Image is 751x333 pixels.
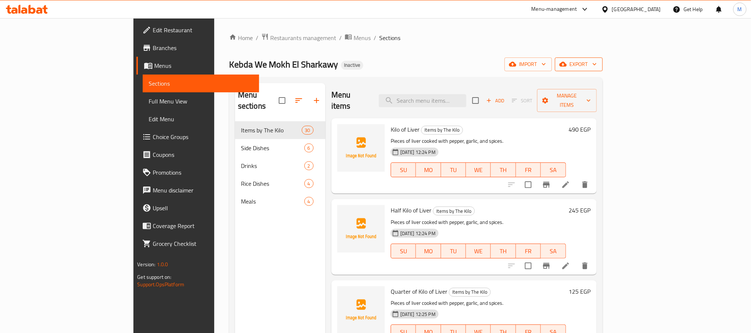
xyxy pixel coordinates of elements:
[391,205,431,216] span: Half Kilo of Liver
[466,244,491,258] button: WE
[305,145,313,152] span: 6
[153,168,253,177] span: Promotions
[137,272,171,282] span: Get support on:
[394,246,413,257] span: SU
[229,56,338,73] span: Kebda We Mokh El Sharkawy
[136,235,259,253] a: Grocery Checklist
[305,180,313,187] span: 4
[241,179,304,188] span: Rice Dishes
[235,139,325,157] div: Side Dishes6
[302,126,314,135] div: items
[421,126,463,134] span: Items by The Kilo
[136,128,259,146] a: Choice Groups
[136,164,259,181] a: Promotions
[354,33,371,42] span: Menus
[137,260,155,269] span: Version:
[154,61,253,70] span: Menus
[520,258,536,274] span: Select to update
[397,230,439,237] span: [DATE] 12:24 PM
[504,57,552,71] button: import
[433,207,474,215] span: Items by The Kilo
[153,26,253,34] span: Edit Restaurant
[136,181,259,199] a: Menu disclaimer
[143,110,259,128] a: Edit Menu
[339,33,342,42] li: /
[337,205,385,253] img: Half Kilo of Liver
[345,33,371,43] a: Menus
[433,207,475,215] div: Items by The Kilo
[543,91,591,110] span: Manage items
[153,132,253,141] span: Choice Groups
[468,93,483,108] span: Select section
[241,197,304,206] span: Meals
[397,149,439,156] span: [DATE] 12:24 PM
[537,89,597,112] button: Manage items
[569,286,591,297] h6: 125 EGP
[516,244,541,258] button: FR
[520,177,536,192] span: Select to update
[235,118,325,213] nav: Menu sections
[416,162,441,177] button: MO
[576,257,594,275] button: delete
[391,218,566,227] p: Pieces of liver cooked with pepper, garlic, and spices.
[157,260,168,269] span: 1.0.0
[274,93,290,108] span: Select all sections
[304,144,314,152] div: items
[235,192,325,210] div: Meals4
[391,244,416,258] button: SU
[397,311,439,318] span: [DATE] 12:25 PM
[391,299,566,308] p: Pieces of liver cooked with pepper, garlic, and spices.
[441,162,466,177] button: TU
[391,162,416,177] button: SU
[483,95,507,106] button: Add
[379,94,466,107] input: search
[576,176,594,194] button: delete
[153,204,253,212] span: Upsell
[136,21,259,39] a: Edit Restaurant
[449,288,491,297] div: Items by The Kilo
[270,33,336,42] span: Restaurants management
[561,180,570,189] a: Edit menu item
[153,186,253,195] span: Menu disclaimer
[441,244,466,258] button: TU
[469,165,488,175] span: WE
[235,175,325,192] div: Rice Dishes4
[331,89,370,112] h2: Menu items
[516,162,541,177] button: FR
[241,144,304,152] span: Side Dishes
[466,162,491,177] button: WE
[153,221,253,230] span: Coverage Report
[510,60,546,69] span: import
[519,246,538,257] span: FR
[416,244,441,258] button: MO
[261,33,336,43] a: Restaurants management
[308,92,325,109] button: Add section
[541,162,566,177] button: SA
[149,79,253,88] span: Sections
[304,197,314,206] div: items
[304,179,314,188] div: items
[391,124,420,135] span: Kilo of Liver
[149,97,253,106] span: Full Menu View
[235,121,325,139] div: Items by The Kilo30
[305,198,313,205] span: 4
[241,161,304,170] span: Drinks
[612,5,661,13] div: [GEOGRAPHIC_DATA]
[143,92,259,110] a: Full Menu View
[561,261,570,270] a: Edit menu item
[153,150,253,159] span: Coupons
[136,57,259,75] a: Menus
[738,5,742,13] span: M
[341,61,363,70] div: Inactive
[374,33,376,42] li: /
[419,165,438,175] span: MO
[561,60,597,69] span: export
[569,205,591,215] h6: 245 EGP
[421,126,463,135] div: Items by The Kilo
[394,165,413,175] span: SU
[290,92,308,109] span: Sort sections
